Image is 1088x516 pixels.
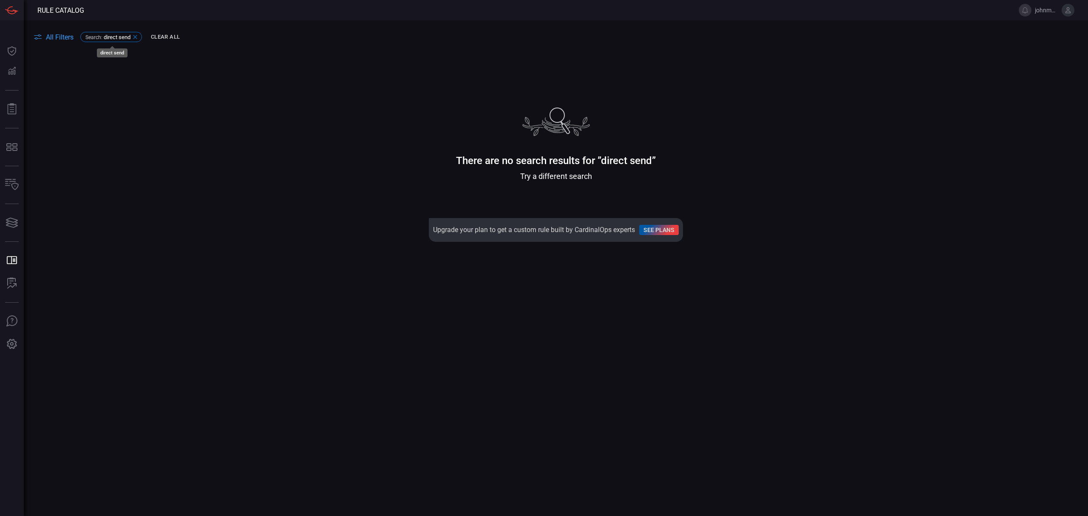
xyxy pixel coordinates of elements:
span: direct send [104,34,130,40]
button: MITRE - Detection Posture [2,137,22,157]
div: Try a different search [428,172,683,181]
span: johnmoore [1035,7,1058,14]
button: Reports [2,99,22,119]
div: Search:direct send [80,32,142,42]
button: Inventory [2,175,22,195]
button: Rule Catalog [2,250,22,271]
span: Rule Catalog [37,6,84,14]
span: Upgrade your plan to get a custom rule built by CardinalOps experts [433,226,635,234]
button: Cards [2,213,22,233]
button: Dashboard [2,41,22,61]
span: Search : [85,34,102,40]
button: Clear All [149,31,182,44]
button: Preferences [2,334,22,354]
div: There are no search results for ”direct send” [428,155,683,167]
span: All Filters [46,33,74,41]
div: direct send [100,50,124,56]
a: See plans [639,225,679,235]
button: All Filters [34,33,74,41]
button: Ask Us A Question [2,311,22,332]
button: Detections [2,61,22,82]
button: ALERT ANALYSIS [2,273,22,294]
